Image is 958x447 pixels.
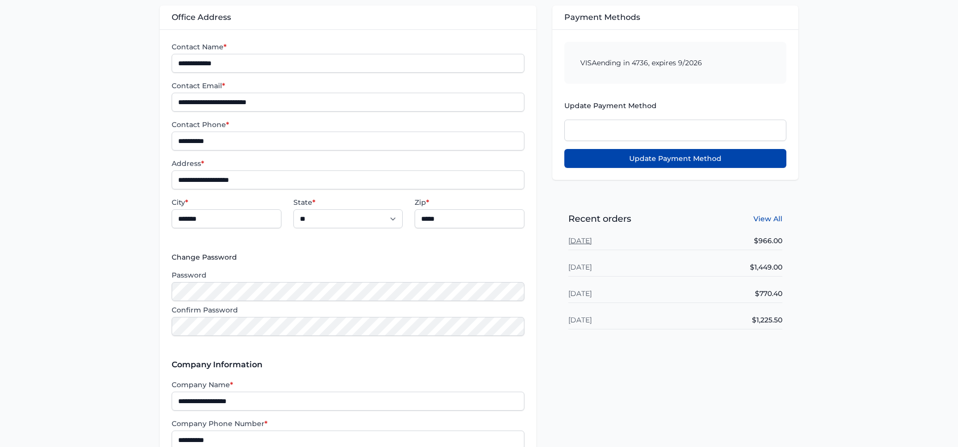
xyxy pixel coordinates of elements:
[160,5,536,29] div: Office Address
[415,197,524,207] label: Zip
[564,42,786,84] div: ending in 4736, expires 9/2026
[172,305,524,315] label: Confirm Password
[172,344,524,372] h2: Company Information
[568,289,592,298] a: [DATE]
[629,153,721,163] span: Update Payment Method
[293,197,403,207] label: State
[552,5,798,29] div: Payment Methods
[172,120,524,130] label: Contact Phone
[172,270,524,280] label: Password
[172,158,524,168] label: Address
[752,315,782,325] dd: $1,225.50
[172,42,524,52] label: Contact Name
[564,149,786,168] button: Update Payment Method
[755,289,782,298] dd: $770.40
[580,58,597,67] span: visa
[568,212,631,226] h2: Recent orders
[754,236,782,246] dd: $966.00
[564,101,657,110] span: Update Payment Method
[172,197,281,207] label: City
[172,81,524,91] label: Contact Email
[569,126,782,135] iframe: Secure card payment input frame
[753,214,782,224] a: View All
[172,380,524,390] label: Company Name
[172,252,524,262] span: Change Password
[172,419,524,429] label: Company Phone Number
[568,315,592,324] a: [DATE]
[568,263,592,272] a: [DATE]
[568,236,592,245] a: [DATE]
[750,262,782,272] dd: $1,449.00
